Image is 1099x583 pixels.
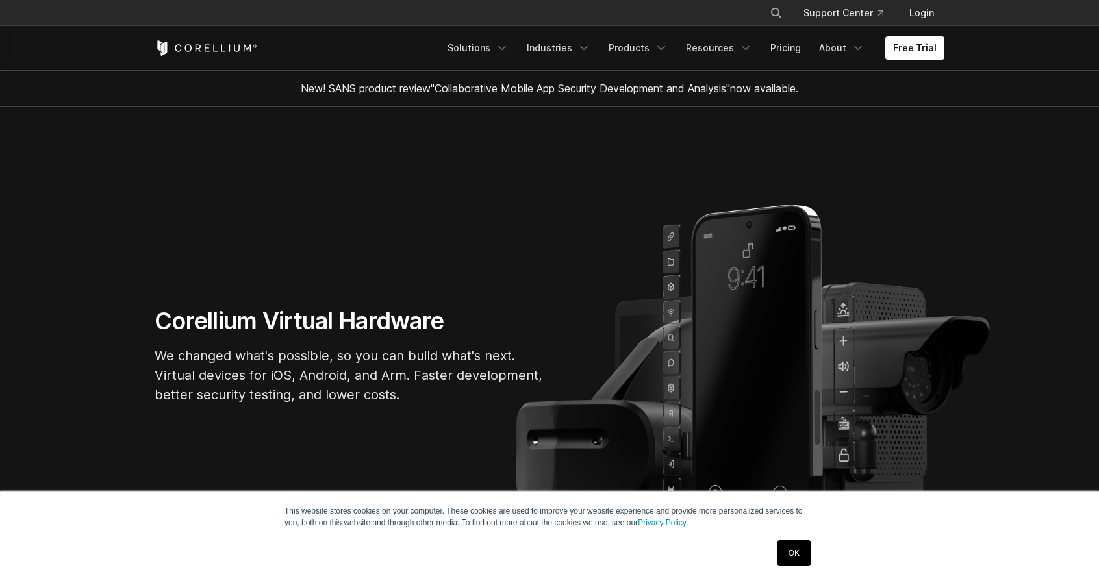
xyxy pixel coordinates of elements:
div: Navigation Menu [440,36,944,60]
a: Corellium Home [155,40,258,56]
p: We changed what's possible, so you can build what's next. Virtual devices for iOS, Android, and A... [155,346,544,404]
a: Industries [519,36,598,60]
a: "Collaborative Mobile App Security Development and Analysis" [431,82,730,95]
a: Resources [678,36,760,60]
p: This website stores cookies on your computer. These cookies are used to improve your website expe... [284,505,815,528]
a: Privacy Policy. [638,518,688,527]
a: Login [899,1,944,25]
a: OK [777,540,811,566]
a: About [811,36,872,60]
a: Products [601,36,676,60]
a: Support Center [793,1,894,25]
button: Search [764,1,788,25]
h1: Corellium Virtual Hardware [155,306,544,336]
a: Pricing [763,36,809,60]
span: New! SANS product review now available. [301,82,798,95]
div: Navigation Menu [754,1,944,25]
a: Solutions [440,36,516,60]
a: Free Trial [885,36,944,60]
